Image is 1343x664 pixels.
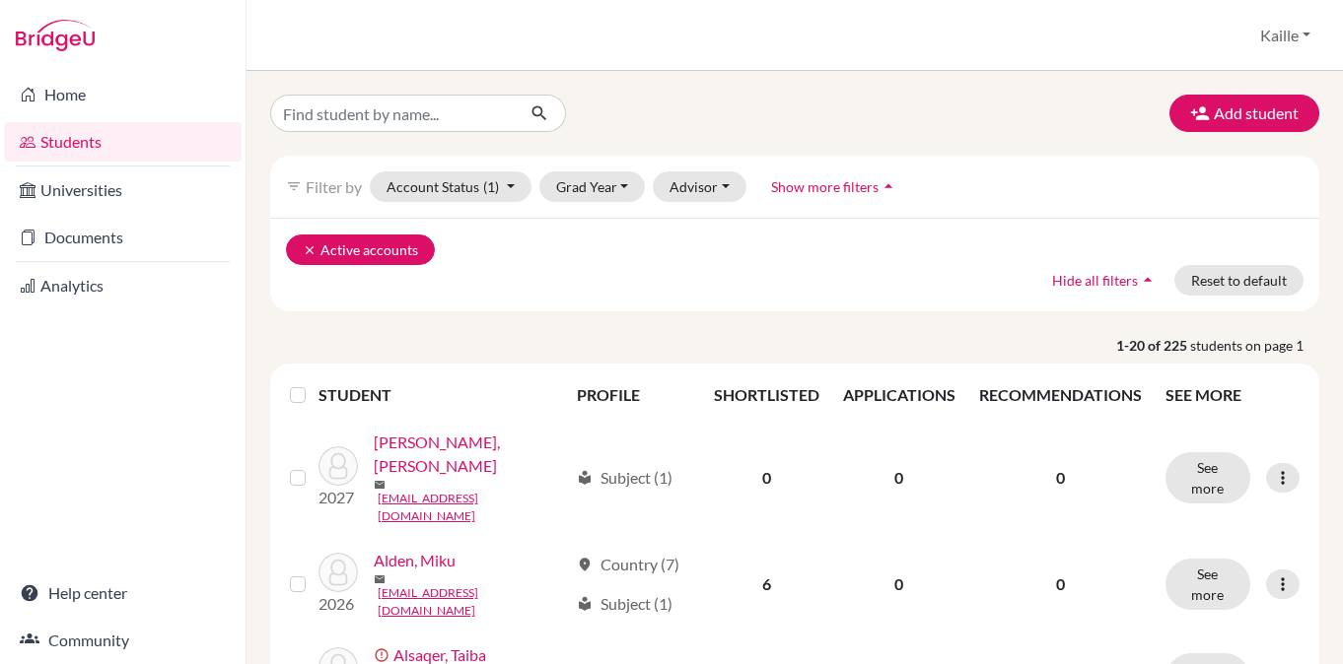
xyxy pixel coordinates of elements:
button: clearActive accounts [286,234,435,265]
td: 0 [831,537,967,631]
span: Filter by [306,177,362,196]
p: 0 [979,466,1142,490]
a: Community [4,621,242,660]
button: Hide all filtersarrow_drop_up [1035,265,1174,296]
i: arrow_drop_up [879,176,898,196]
span: location_on [577,557,593,572]
a: Help center [4,573,242,613]
a: [PERSON_NAME], [PERSON_NAME] [374,431,568,478]
div: Country (7) [577,553,679,576]
strong: 1-20 of 225 [1116,335,1190,356]
span: Show more filters [771,178,879,195]
img: Aizumi, Shizuku [318,446,358,486]
a: [EMAIL_ADDRESS][DOMAIN_NAME] [378,490,568,525]
p: 0 [979,572,1142,596]
span: students on page 1 [1190,335,1319,356]
button: See more [1166,559,1250,610]
th: STUDENT [318,371,565,419]
span: (1) [483,178,499,195]
div: Subject (1) [577,466,672,490]
a: Universities [4,170,242,210]
span: mail [374,479,386,491]
button: Advisor [653,171,746,202]
p: 2026 [318,592,358,616]
img: Alden, Miku [318,553,358,592]
th: PROFILE [565,371,702,419]
td: 0 [831,419,967,537]
span: error_outline [374,647,393,663]
th: APPLICATIONS [831,371,967,419]
span: local_library [577,596,593,612]
th: RECOMMENDATIONS [967,371,1154,419]
button: Reset to default [1174,265,1304,296]
button: See more [1166,452,1250,503]
button: Account Status(1) [370,171,531,202]
span: local_library [577,470,593,486]
a: Analytics [4,266,242,305]
a: [EMAIL_ADDRESS][DOMAIN_NAME] [378,584,568,620]
a: Alden, Miku [374,549,456,572]
button: Grad Year [539,171,646,202]
th: SEE MORE [1154,371,1311,419]
i: filter_list [286,178,302,194]
div: Subject (1) [577,592,672,616]
p: 2027 [318,486,358,509]
span: mail [374,573,386,585]
a: Home [4,75,242,114]
button: Kaille [1251,17,1319,54]
input: Find student by name... [270,95,515,132]
td: 0 [702,419,831,537]
i: arrow_drop_up [1138,270,1158,290]
span: Hide all filters [1052,272,1138,289]
button: Show more filtersarrow_drop_up [754,171,915,202]
td: 6 [702,537,831,631]
img: Bridge-U [16,20,95,51]
a: Students [4,122,242,162]
th: SHORTLISTED [702,371,831,419]
button: Add student [1169,95,1319,132]
a: Documents [4,218,242,257]
i: clear [303,243,317,257]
